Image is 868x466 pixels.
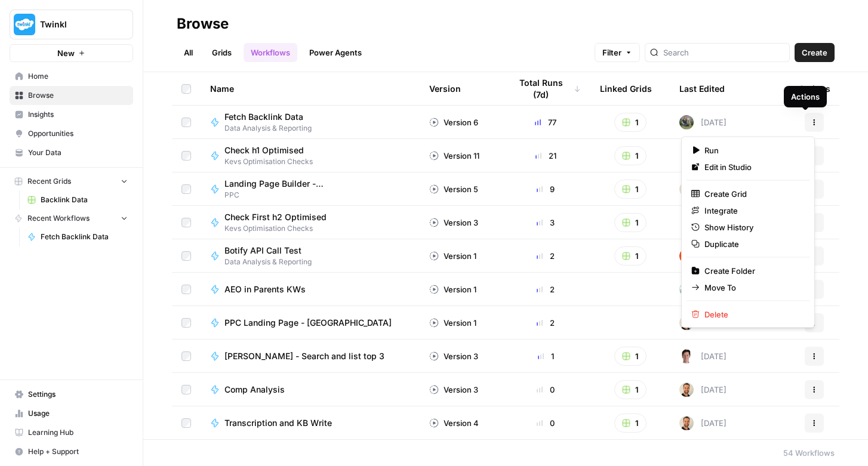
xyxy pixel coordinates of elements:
a: Landing Page Builder - [GEOGRAPHIC_DATA]PPC [210,178,410,200]
div: [DATE] [679,182,727,196]
a: AEO in Parents KWs [210,283,410,295]
a: Learning Hub [10,423,133,442]
div: Actions [799,72,830,105]
div: 2 [510,283,581,295]
div: 21 [510,150,581,162]
div: [DATE] [679,349,727,363]
button: Workspace: Twinkl [10,10,133,39]
button: 1 [614,413,647,433]
span: Move To [704,282,800,294]
span: Home [28,71,128,82]
div: Version 5 [429,183,478,195]
div: 54 Workflows [783,447,835,459]
a: Browse [10,86,133,105]
a: Backlink Data [22,190,133,209]
img: ggqkytmprpadj6gr8422u7b6ymfp [679,316,694,330]
span: Insights [28,109,128,120]
span: Landing Page Builder - [GEOGRAPHIC_DATA] [224,178,401,190]
a: Botify API Call TestData Analysis & Reporting [210,245,410,267]
div: [DATE] [679,149,727,163]
span: Fetch Backlink Data [41,232,128,242]
img: Twinkl Logo [14,14,35,35]
span: Edit in Studio [704,161,800,173]
button: 1 [614,113,647,132]
img: ggqkytmprpadj6gr8422u7b6ymfp [679,382,694,397]
span: Check h1 Optimised [224,144,304,156]
a: Home [10,67,133,86]
a: Power Agents [302,43,369,62]
span: Create Folder [704,265,800,277]
div: Linked Grids [600,72,652,105]
button: Help + Support [10,442,133,461]
span: Integrate [704,205,800,217]
div: 2 [510,317,581,329]
div: [DATE] [679,382,727,397]
span: Check First h2 Optimised [224,211,327,223]
a: Grids [205,43,239,62]
div: Version 3 [429,350,478,362]
a: PPC Landing Page - [GEOGRAPHIC_DATA] [210,317,410,329]
button: Recent Workflows [10,209,133,227]
button: New [10,44,133,62]
div: Version 4 [429,417,479,429]
span: Learning Hub [28,427,128,438]
a: Check h1 OptimisedKevs Optimisation Checks [210,144,410,167]
a: Your Data [10,143,133,162]
span: New [57,47,75,59]
div: 0 [510,417,581,429]
span: Backlink Data [41,195,128,205]
span: Opportunities [28,128,128,139]
span: Your Data [28,147,128,158]
img: 5fjcwz9j96yb8k4p8fxbxtl1nran [679,349,694,363]
div: 3 [510,217,581,229]
img: 8y9pl6iujm21he1dbx14kgzmrglr [679,249,694,263]
div: 1 [510,350,581,362]
span: Duplicate [704,238,800,250]
img: 5fjcwz9j96yb8k4p8fxbxtl1nran [679,149,694,163]
a: Settings [10,385,133,404]
span: Botify API Call Test [224,245,302,257]
span: Create [802,47,827,58]
div: Version 6 [429,116,478,128]
span: Twinkl [40,18,112,30]
button: Create [795,43,835,62]
span: Settings [28,389,128,400]
div: [DATE] [679,249,727,263]
img: 0t9clbwsleue4ene8ofzoko46kvx [679,282,694,297]
span: Data Analysis & Reporting [224,123,313,134]
span: Kevs Optimisation Checks [224,156,313,167]
span: Filter [602,47,621,58]
button: 1 [614,347,647,366]
a: Fetch Backlink DataData Analysis & Reporting [210,111,410,134]
a: Comp Analysis [210,384,410,396]
div: [DATE] [679,215,727,230]
span: Help + Support [28,446,128,457]
span: Create Grid [704,188,800,200]
button: Filter [595,43,640,62]
div: Total Runs (7d) [510,72,581,105]
div: 2 [510,250,581,262]
button: 1 [614,246,647,266]
div: Version 1 [429,317,476,329]
span: Comp Analysis [224,384,285,396]
span: Recent Grids [27,176,71,187]
a: Usage [10,404,133,423]
input: Search [663,47,784,58]
span: Kevs Optimisation Checks [224,223,336,234]
a: [PERSON_NAME] - Search and list top 3 [210,350,410,362]
button: 1 [614,146,647,165]
div: Name [210,72,410,105]
a: Check First h2 OptimisedKevs Optimisation Checks [210,211,410,234]
a: Fetch Backlink Data [22,227,133,246]
div: 0 [510,384,581,396]
img: ggqkytmprpadj6gr8422u7b6ymfp [679,182,694,196]
span: Data Analysis & Reporting [224,257,312,267]
a: Workflows [244,43,297,62]
div: Version 11 [429,150,479,162]
div: 9 [510,183,581,195]
img: 5rjaoe5bq89bhl67ztm0su0fb5a8 [679,115,694,129]
span: [PERSON_NAME] - Search and list top 3 [224,350,384,362]
div: [DATE] [679,316,727,330]
span: Run [704,144,800,156]
div: Version 1 [429,283,476,295]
